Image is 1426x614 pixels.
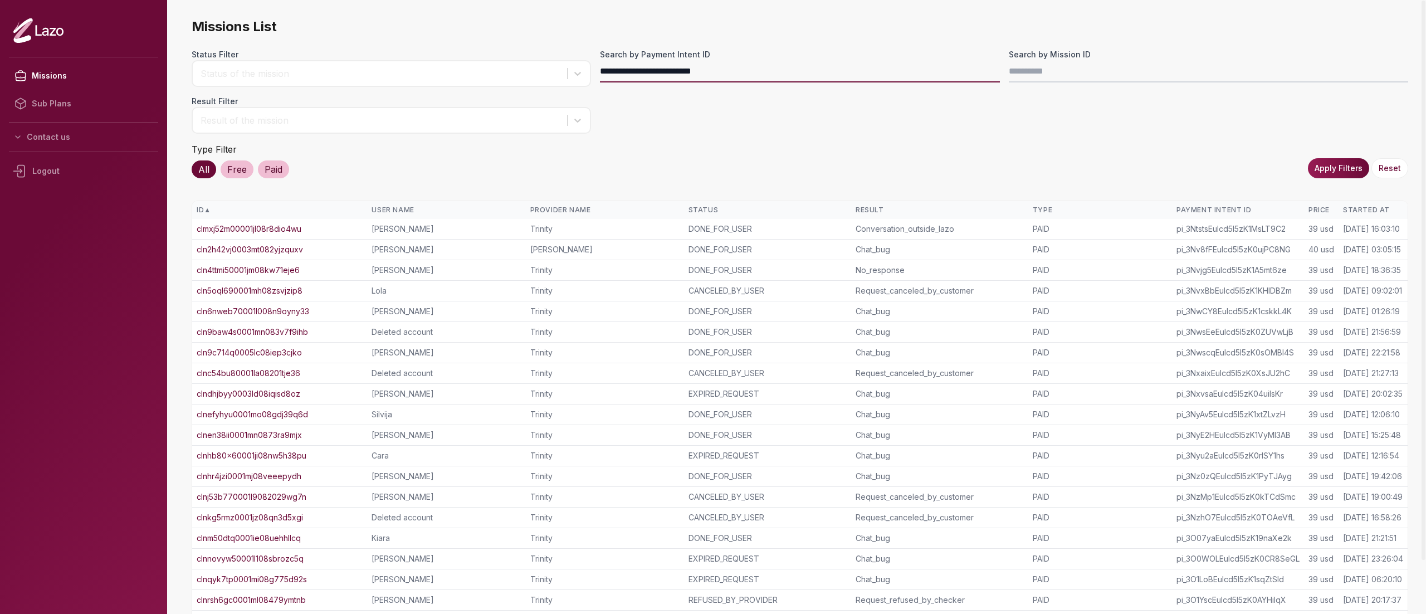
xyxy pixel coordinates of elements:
[856,430,1024,441] div: Chat_bug
[1176,512,1300,523] div: pi_3NzhO7Eulcd5I5zK0TOAeVfL
[197,574,307,585] a: clnqyk7tp0001mi08g775d92s
[1308,327,1334,338] div: 39 usd
[372,388,521,399] div: [PERSON_NAME]
[530,409,680,420] div: Trinity
[1009,49,1408,60] label: Search by Mission ID
[1371,158,1408,178] button: Reset
[372,409,521,420] div: Silvija
[856,206,1024,215] div: Result
[1308,491,1334,503] div: 39 usd
[530,347,680,358] div: Trinity
[192,144,237,155] label: Type Filter
[1308,512,1334,523] div: 39 usd
[9,127,158,147] button: Contact us
[530,285,680,296] div: Trinity
[1343,368,1399,379] div: [DATE] 21:27:13
[1343,327,1401,338] div: [DATE] 21:56:59
[372,512,521,523] div: Deleted account
[1033,327,1168,338] div: PAID
[530,450,680,461] div: Trinity
[372,244,521,255] div: [PERSON_NAME]
[688,471,847,482] div: DONE_FOR_USER
[372,368,521,379] div: Deleted account
[1176,574,1300,585] div: pi_3O1LoBEulcd5I5zK1sqZtSld
[197,285,302,296] a: cln5oql690001mh08zsvjzip8
[258,160,289,178] div: Paid
[1033,533,1168,544] div: PAID
[197,409,308,420] a: clnefyhyu0001mo08gdj39q6d
[530,306,680,317] div: Trinity
[688,533,847,544] div: DONE_FOR_USER
[1343,574,1402,585] div: [DATE] 06:20:10
[856,533,1024,544] div: Chat_bug
[1176,409,1300,420] div: pi_3NyAv5Eulcd5I5zK1xtZLvzH
[1343,533,1396,544] div: [DATE] 21:21:51
[9,62,158,90] a: Missions
[197,327,308,338] a: cln9baw4s0001mn083v7f9ihb
[1343,285,1402,296] div: [DATE] 09:02:01
[856,327,1024,338] div: Chat_bug
[688,388,847,399] div: EXPIRED_REQUEST
[530,327,680,338] div: Trinity
[1176,594,1300,606] div: pi_3O1YscEulcd5I5zK0AYHilqX
[1308,450,1334,461] div: 39 usd
[1308,265,1334,276] div: 39 usd
[372,430,521,441] div: [PERSON_NAME]
[1343,471,1402,482] div: [DATE] 19:42:06
[1033,450,1168,461] div: PAID
[197,430,302,441] a: clnen38ii0001mn0873ra9mjx
[1033,347,1168,358] div: PAID
[688,327,847,338] div: DONE_FOR_USER
[197,512,303,523] a: clnkg5rmz0001jz08qn3d5xgi
[856,471,1024,482] div: Chat_bug
[1308,368,1334,379] div: 39 usd
[856,409,1024,420] div: Chat_bug
[192,18,1408,36] span: Missions List
[197,265,300,276] a: cln4ttmi50001jm08kw71eje6
[197,553,304,564] a: clnnovyw50001l108sbrozc5q
[1343,388,1403,399] div: [DATE] 20:02:35
[1308,285,1334,296] div: 39 usd
[192,160,216,178] div: All
[372,471,521,482] div: [PERSON_NAME]
[1176,327,1300,338] div: pi_3NwsEeEulcd5I5zK0ZUVwLjB
[1176,553,1300,564] div: pi_3O0WOLEulcd5I5zK0CR8SeGL
[530,553,680,564] div: Trinity
[372,553,521,564] div: [PERSON_NAME]
[688,306,847,317] div: DONE_FOR_USER
[856,450,1024,461] div: Chat_bug
[1343,553,1403,564] div: [DATE] 23:26:04
[1308,594,1334,606] div: 39 usd
[372,491,521,503] div: [PERSON_NAME]
[1033,368,1168,379] div: PAID
[856,553,1024,564] div: Chat_bug
[1308,158,1369,178] button: Apply Filters
[1343,244,1401,255] div: [DATE] 03:05:15
[1176,430,1300,441] div: pi_3NyE2HEulcd5I5zK1VyMI3AB
[688,594,847,606] div: REFUSED_BY_PROVIDER
[688,512,847,523] div: CANCELED_BY_USER
[197,206,363,215] div: ID
[201,67,561,80] div: Status of the mission
[1033,206,1168,215] div: Type
[372,594,521,606] div: [PERSON_NAME]
[688,574,847,585] div: EXPIRED_REQUEST
[197,471,301,482] a: clnhr4jzi0001mj08veeepydh
[1176,533,1300,544] div: pi_3O07yaEulcd5I5zK19naXe2k
[221,160,253,178] div: Free
[688,450,847,461] div: EXPIRED_REQUEST
[856,368,1024,379] div: Request_canceled_by_customer
[1033,512,1168,523] div: PAID
[530,471,680,482] div: Trinity
[856,223,1024,235] div: Conversation_outside_lazo
[9,90,158,118] a: Sub Plans
[1308,388,1334,399] div: 39 usd
[530,206,680,215] div: Provider Name
[530,265,680,276] div: Trinity
[1033,409,1168,420] div: PAID
[530,368,680,379] div: Trinity
[1176,265,1300,276] div: pi_3Nvjg5Eulcd5I5zK1A5mt6ze
[1343,206,1403,215] div: Started At
[1343,450,1399,461] div: [DATE] 12:16:54
[530,244,680,255] div: [PERSON_NAME]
